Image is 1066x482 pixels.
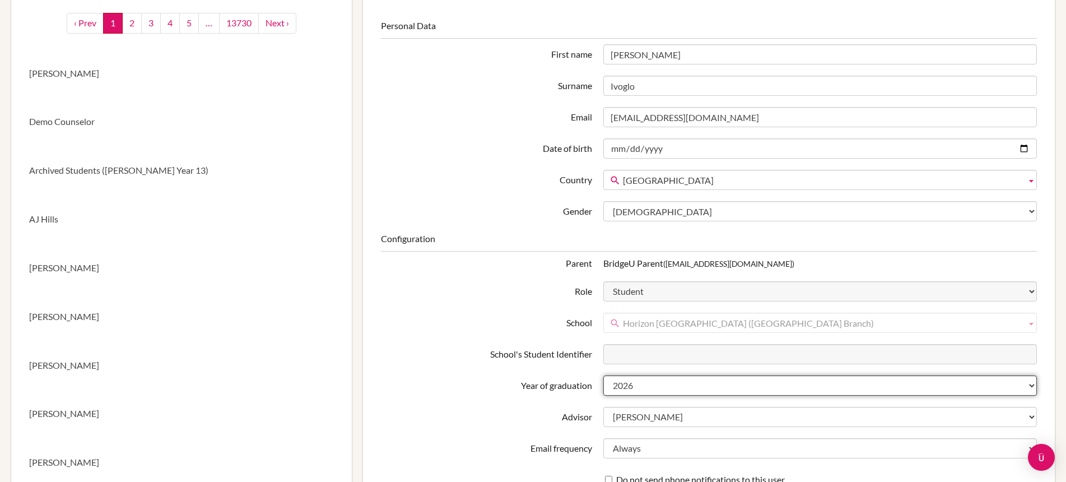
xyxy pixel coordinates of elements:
[375,376,598,392] label: Year of graduation
[11,244,352,293] a: [PERSON_NAME]
[11,98,352,146] a: Demo Counselor
[198,13,220,34] a: …
[11,390,352,438] a: [PERSON_NAME]
[1028,444,1055,471] div: Open Intercom Messenger
[598,257,1042,270] div: BridgeU Parent
[381,20,1037,39] legend: Personal Data
[11,49,352,98] a: [PERSON_NAME]
[122,13,142,34] a: 2
[375,257,598,270] div: Parent
[141,13,161,34] a: 3
[663,259,794,268] small: ([EMAIL_ADDRESS][DOMAIN_NAME])
[375,344,598,361] label: School's Student Identifier
[258,13,296,34] a: next
[623,313,1022,333] span: Horizon [GEOGRAPHIC_DATA] ([GEOGRAPHIC_DATA] Branch)
[375,170,598,187] label: Country
[375,313,598,330] label: School
[11,341,352,390] a: [PERSON_NAME]
[67,13,104,34] a: ‹ Prev
[375,201,598,218] label: Gender
[375,107,598,124] label: Email
[375,438,598,455] label: Email frequency
[375,138,598,155] label: Date of birth
[375,407,598,424] label: Advisor
[381,233,1037,252] legend: Configuration
[179,13,199,34] a: 5
[160,13,180,34] a: 4
[375,76,598,92] label: Surname
[375,281,598,298] label: Role
[375,44,598,61] label: First name
[11,146,352,195] a: Archived Students ([PERSON_NAME] Year 13)
[103,13,123,34] a: 1
[11,293,352,341] a: [PERSON_NAME]
[623,170,1022,191] span: [GEOGRAPHIC_DATA]
[219,13,259,34] a: 13730
[11,195,352,244] a: AJ Hills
